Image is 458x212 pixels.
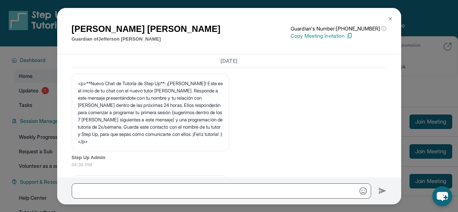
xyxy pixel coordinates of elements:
[381,25,386,32] span: ⓘ
[72,22,220,36] h1: [PERSON_NAME] [PERSON_NAME]
[72,57,387,65] h3: [DATE]
[387,16,393,22] img: Close Icon
[360,187,367,195] img: Emoji
[72,161,387,169] span: 04:35 PM
[432,186,452,206] button: chat-button
[291,25,386,32] p: Guardian's Number: [PHONE_NUMBER]
[346,33,353,39] img: Copy Icon
[72,36,220,43] p: Guardian of Jefferson [PERSON_NAME]
[78,80,223,145] p: <p>**Nuevo Chat de Tutoría de Step Up**: ¡[PERSON_NAME]! Este es el inicio de tu chat con el nuev...
[72,154,387,161] span: Step Up Admin
[378,187,387,195] img: Send icon
[291,32,386,40] p: Copy Meeting Invitation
